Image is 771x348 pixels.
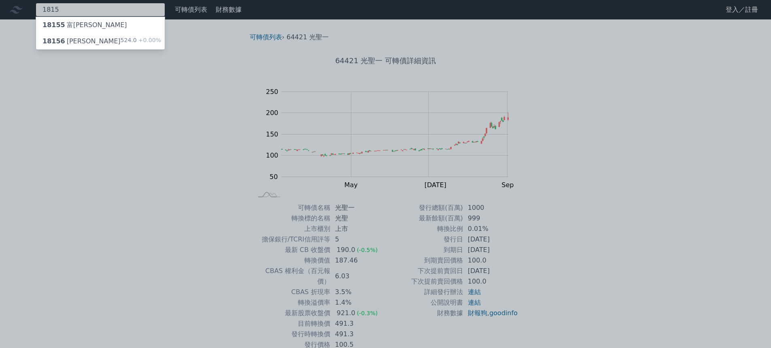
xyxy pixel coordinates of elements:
a: 18155富[PERSON_NAME] [36,17,165,33]
div: 富[PERSON_NAME] [42,20,127,30]
span: 18156 [42,37,65,45]
a: 18156[PERSON_NAME] 524.0+0.00% [36,33,165,49]
div: [PERSON_NAME] [42,36,121,46]
span: +0.00% [137,37,161,43]
span: 18155 [42,21,65,29]
div: 524.0 [121,36,161,46]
